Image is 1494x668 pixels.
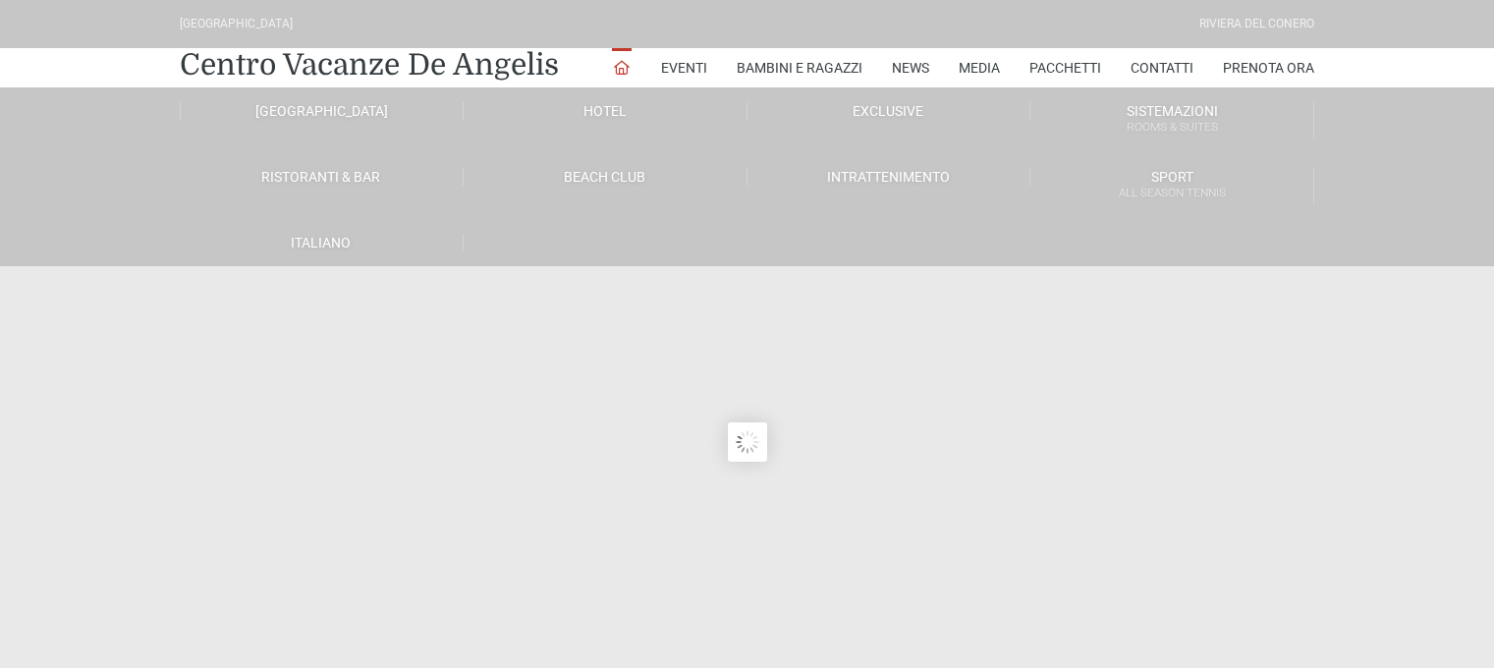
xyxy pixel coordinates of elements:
span: Italiano [291,235,351,250]
a: Beach Club [464,168,747,186]
div: Riviera Del Conero [1199,15,1314,33]
a: Centro Vacanze De Angelis [180,45,559,84]
a: Contatti [1131,48,1193,87]
a: News [892,48,929,87]
a: Prenota Ora [1223,48,1314,87]
a: SistemazioniRooms & Suites [1030,102,1314,139]
a: Exclusive [747,102,1031,120]
a: Ristoranti & Bar [180,168,464,186]
a: Italiano [180,234,464,251]
a: Hotel [464,102,747,120]
a: [GEOGRAPHIC_DATA] [180,102,464,120]
a: Pacchetti [1029,48,1101,87]
a: Eventi [661,48,707,87]
small: Rooms & Suites [1030,118,1313,137]
a: Bambini e Ragazzi [737,48,862,87]
div: [GEOGRAPHIC_DATA] [180,15,293,33]
a: Intrattenimento [747,168,1031,186]
a: Media [959,48,1000,87]
small: All Season Tennis [1030,184,1313,202]
a: SportAll Season Tennis [1030,168,1314,204]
